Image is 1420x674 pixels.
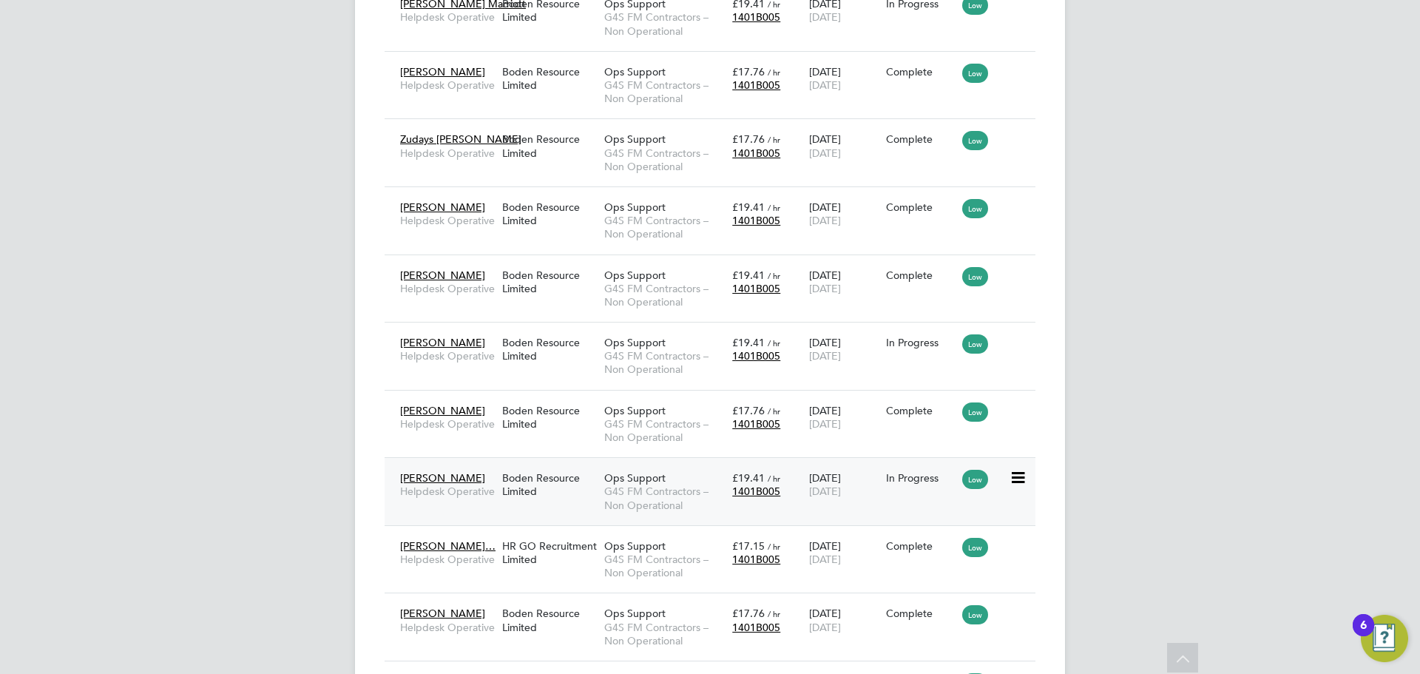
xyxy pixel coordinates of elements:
[732,553,780,566] span: 1401B005
[396,463,1035,476] a: [PERSON_NAME]Helpdesk OperativeBoden Resource LimitedOps SupportG4S FM Contractors – Non Operatio...
[809,553,841,566] span: [DATE]
[732,78,780,92] span: 1401B005
[732,417,780,431] span: 1401B005
[886,65,956,78] div: Complete
[886,404,956,417] div: Complete
[396,531,1035,544] a: [PERSON_NAME]…Helpdesk OperativeHR GO Recruitment LimitedOps SupportG4S FM Contractors – Non Oper...
[805,261,882,303] div: [DATE]
[805,328,882,370] div: [DATE]
[396,57,1035,70] a: [PERSON_NAME]Helpdesk OperativeBoden Resource LimitedOps SupportG4S FM Contractors – Non Operatio...
[809,621,841,634] span: [DATE]
[732,146,780,160] span: 1401B005
[396,599,1035,611] a: [PERSON_NAME]Helpdesk OperativeBoden Resource LimitedOps SupportG4S FM Contractors – Non Operatio...
[400,336,485,349] span: [PERSON_NAME]
[809,214,841,227] span: [DATE]
[809,485,841,498] span: [DATE]
[400,349,495,363] span: Helpdesk Operative
[809,349,841,363] span: [DATE]
[604,539,666,553] span: Ops Support
[886,471,956,485] div: In Progress
[604,607,666,620] span: Ops Support
[396,260,1035,273] a: [PERSON_NAME]Helpdesk OperativeBoden Resource LimitedOps SupportG4S FM Contractors – Non Operatio...
[732,282,780,295] span: 1401B005
[768,270,780,281] span: / hr
[962,267,988,286] span: Low
[805,58,882,99] div: [DATE]
[400,553,495,566] span: Helpdesk Operative
[604,553,725,579] span: G4S FM Contractors – Non Operational
[396,124,1035,137] a: Zudays [PERSON_NAME]Helpdesk OperativeBoden Resource LimitedOps SupportG4S FM Contractors – Non O...
[809,78,841,92] span: [DATE]
[498,599,601,641] div: Boden Resource Limited
[498,464,601,505] div: Boden Resource Limited
[604,621,725,647] span: G4S FM Contractors – Non Operational
[732,336,765,349] span: £19.41
[604,336,666,349] span: Ops Support
[498,58,601,99] div: Boden Resource Limited
[809,417,841,431] span: [DATE]
[400,539,496,553] span: [PERSON_NAME]…
[962,131,988,150] span: Low
[732,65,765,78] span: £17.76
[768,134,780,145] span: / hr
[498,261,601,303] div: Boden Resource Limited
[1361,615,1408,662] button: Open Resource Center, 6 new notifications
[732,200,765,214] span: £19.41
[604,471,666,485] span: Ops Support
[732,621,780,634] span: 1401B005
[604,78,725,105] span: G4S FM Contractors – Non Operational
[768,541,780,552] span: / hr
[732,132,765,146] span: £17.76
[768,608,780,619] span: / hr
[400,65,485,78] span: [PERSON_NAME]
[400,282,495,295] span: Helpdesk Operative
[400,146,495,160] span: Helpdesk Operative
[1360,625,1367,644] div: 6
[886,336,956,349] div: In Progress
[768,405,780,417] span: / hr
[809,282,841,295] span: [DATE]
[805,397,882,438] div: [DATE]
[498,328,601,370] div: Boden Resource Limited
[962,605,988,624] span: Low
[400,214,495,227] span: Helpdesk Operative
[498,397,601,438] div: Boden Resource Limited
[962,334,988,354] span: Low
[400,471,485,485] span: [PERSON_NAME]
[768,473,780,484] span: / hr
[604,269,666,282] span: Ops Support
[400,200,485,214] span: [PERSON_NAME]
[732,349,780,363] span: 1401B005
[768,337,780,348] span: / hr
[732,269,765,282] span: £19.41
[604,146,725,173] span: G4S FM Contractors – Non Operational
[400,269,485,282] span: [PERSON_NAME]
[400,417,495,431] span: Helpdesk Operative
[604,65,666,78] span: Ops Support
[768,202,780,213] span: / hr
[400,132,521,146] span: Zudays [PERSON_NAME]
[732,404,765,417] span: £17.76
[886,132,956,146] div: Complete
[962,64,988,83] span: Low
[886,539,956,553] div: Complete
[604,132,666,146] span: Ops Support
[400,485,495,498] span: Helpdesk Operative
[604,417,725,444] span: G4S FM Contractors – Non Operational
[732,607,765,620] span: £17.76
[962,538,988,557] span: Low
[962,199,988,218] span: Low
[604,10,725,37] span: G4S FM Contractors – Non Operational
[805,125,882,166] div: [DATE]
[962,470,988,489] span: Low
[886,269,956,282] div: Complete
[732,471,765,485] span: £19.41
[400,404,485,417] span: [PERSON_NAME]
[400,10,495,24] span: Helpdesk Operative
[400,621,495,634] span: Helpdesk Operative
[809,146,841,160] span: [DATE]
[604,214,725,240] span: G4S FM Contractors – Non Operational
[498,125,601,166] div: Boden Resource Limited
[604,349,725,376] span: G4S FM Contractors – Non Operational
[962,402,988,422] span: Low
